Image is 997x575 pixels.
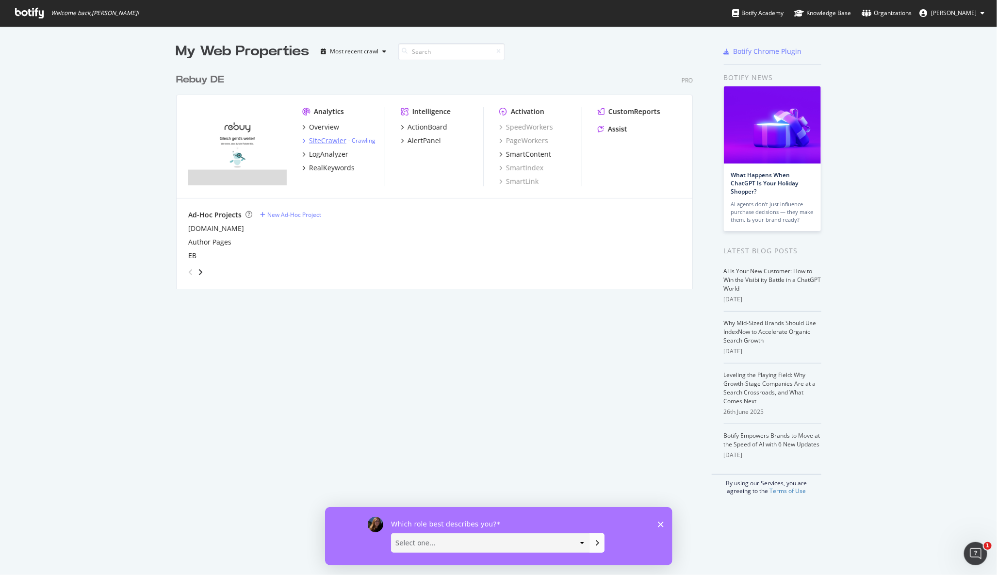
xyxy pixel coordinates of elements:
a: SmartLink [499,177,539,186]
div: Overview [309,122,339,132]
a: New Ad-Hoc Project [260,211,321,219]
div: Rebuy DE [176,73,224,87]
div: AlertPanel [408,136,441,146]
a: SmartContent [499,149,551,159]
img: What Happens When ChatGPT Is Your Holiday Shopper? [724,86,821,164]
button: Most recent crawl [317,44,391,59]
a: What Happens When ChatGPT Is Your Holiday Shopper? [731,171,799,196]
a: Terms of Use [769,487,806,495]
div: Botify Chrome Plugin [734,47,802,56]
div: Organizations [862,8,912,18]
a: Assist [598,124,627,134]
div: Assist [608,124,627,134]
div: Latest Blog Posts [724,246,821,256]
div: Botify news [724,72,821,83]
div: Pro [682,76,693,84]
a: Rebuy DE [176,73,228,87]
div: AI agents don’t just influence purchase decisions — they make them. Is your brand ready? [731,200,814,224]
a: LogAnalyzer [302,149,348,159]
button: [PERSON_NAME] [912,5,992,21]
span: Mohamed Lassoued [931,9,977,17]
a: AI Is Your New Customer: How to Win the Visibility Battle in a ChatGPT World [724,267,821,293]
input: Search [398,43,505,60]
div: Ad-Hoc Projects [188,210,242,220]
div: [DATE] [724,347,821,356]
div: grid [176,61,701,289]
a: EB [188,251,196,261]
iframe: Intercom live chat [964,542,987,565]
div: SmartContent [506,149,551,159]
a: Overview [302,122,339,132]
div: RealKeywords [309,163,355,173]
div: 26th June 2025 [724,408,821,416]
a: SiteCrawler- Crawling [302,136,376,146]
a: ActionBoard [401,122,447,132]
a: CustomReports [598,107,660,116]
a: Botify Empowers Brands to Move at the Speed of AI with 6 New Updates [724,431,820,448]
a: [DOMAIN_NAME] [188,224,244,233]
a: Crawling [352,136,376,145]
div: [DATE] [724,295,821,304]
a: SpeedWorkers [499,122,553,132]
div: Botify Academy [732,8,784,18]
div: Activation [511,107,544,116]
div: My Web Properties [176,42,310,61]
div: LogAnalyzer [309,149,348,159]
a: AlertPanel [401,136,441,146]
a: PageWorkers [499,136,548,146]
div: Analytics [314,107,344,116]
div: CustomReports [608,107,660,116]
div: - [348,136,376,145]
a: Author Pages [188,237,231,247]
a: RealKeywords [302,163,355,173]
div: Intelligence [412,107,451,116]
a: Botify Chrome Plugin [724,47,802,56]
div: Most recent crawl [330,49,379,54]
div: [DATE] [724,451,821,460]
iframe: Survey by Laura from Botify [325,507,672,565]
div: SiteCrawler [309,136,346,146]
div: New Ad-Hoc Project [267,211,321,219]
div: angle-right [197,267,204,277]
div: ActionBoard [408,122,447,132]
a: Leveling the Playing Field: Why Growth-Stage Companies Are at a Search Crossroads, and What Comes... [724,371,816,405]
span: Welcome back, [PERSON_NAME] ! [51,9,139,17]
div: By using our Services, you are agreeing to the [712,474,821,495]
img: rebuy.de [188,107,287,185]
a: Why Mid-Sized Brands Should Use IndexNow to Accelerate Organic Search Growth [724,319,817,345]
div: Knowledge Base [794,8,851,18]
a: SmartIndex [499,163,543,173]
div: angle-left [184,264,197,280]
span: 1 [984,542,992,550]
